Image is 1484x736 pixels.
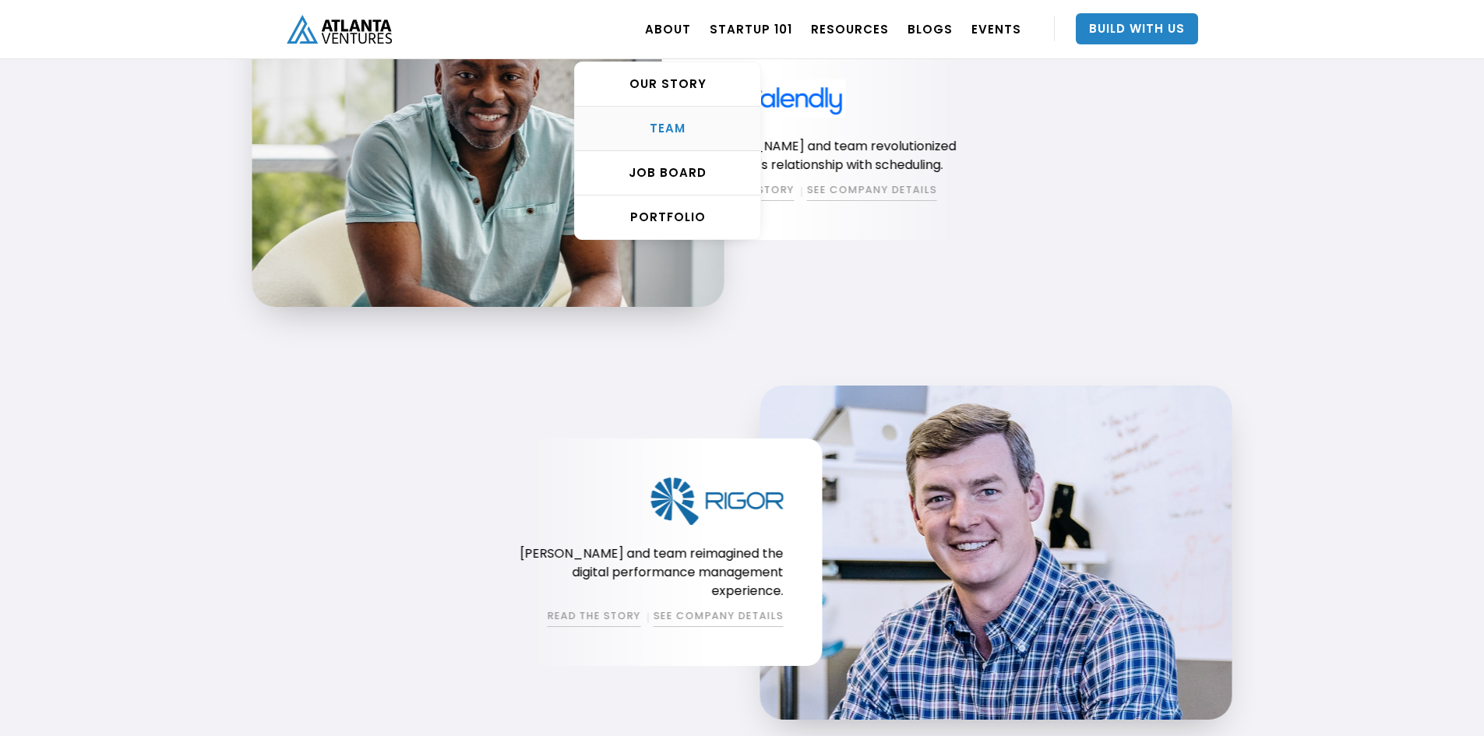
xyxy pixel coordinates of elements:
a: RESOURCES [811,7,889,51]
a: READ THE STORY [700,183,794,202]
a: OUR STORY [575,62,760,107]
div: | [799,183,801,202]
p: [PERSON_NAME] and team revolutionized the world's relationship with scheduling. [700,138,975,175]
div: OUR STORY [575,76,760,92]
a: ABOUT [645,7,691,51]
img: Rigor Logo [651,477,784,525]
div: PORTFOLIO [575,210,760,225]
a: SEE COMPANY DETAILS [654,608,784,627]
a: Build With Us [1076,13,1198,44]
a: BLOGS [908,7,953,51]
div: Job Board [575,165,760,181]
a: EVENTS [971,7,1021,51]
div: | [647,608,648,627]
p: [PERSON_NAME] and team reimagined the digital performance management experience. [509,544,783,600]
a: PORTFOLIO [575,195,760,239]
a: TEAM [575,107,760,151]
a: Job Board [575,151,760,195]
div: TEAM [575,121,760,136]
a: Startup 101 [710,7,792,51]
img: Craig Hyde, CEO of Rigor [760,386,1232,720]
a: READ THE STORY [548,608,641,627]
a: SEE COMPANY DETAILS [806,183,936,202]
